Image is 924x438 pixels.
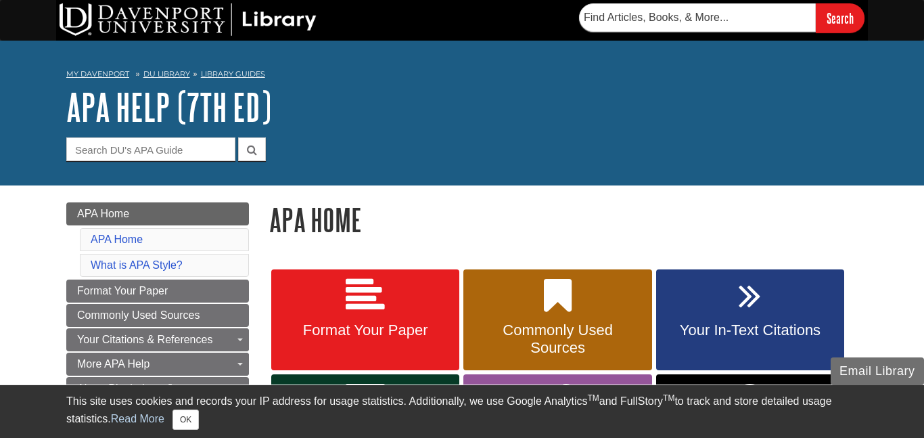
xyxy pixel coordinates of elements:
[579,3,864,32] form: Searches DU Library's articles, books, and more
[77,208,129,219] span: APA Home
[66,68,129,80] a: My Davenport
[66,137,235,161] input: Search DU's APA Guide
[666,322,834,339] span: Your In-Text Citations
[66,65,858,87] nav: breadcrumb
[66,328,249,351] a: Your Citations & References
[271,269,459,371] a: Format Your Paper
[143,69,190,79] a: DU Library
[587,393,599,403] sup: TM
[60,3,317,36] img: DU Library
[66,393,858,430] div: This site uses cookies and records your IP address for usage statistics. Additionally, we use Goo...
[77,358,149,370] span: More APA Help
[201,69,265,79] a: Library Guides
[91,234,143,245] a: APA Home
[66,353,249,376] a: More APA Help
[463,269,651,371] a: Commonly Used Sources
[269,202,858,237] h1: APA Home
[91,259,183,271] a: What is APA Style?
[77,382,159,394] span: About Plagiarism
[111,413,164,424] a: Read More
[831,357,924,385] button: Email Library
[473,322,641,357] span: Commonly Used Sources
[656,269,844,371] a: Your In-Text Citations
[77,309,200,321] span: Commonly Used Sources
[66,304,249,327] a: Commonly Used Sources
[172,410,199,430] button: Close
[66,202,249,225] a: APA Home
[77,285,168,297] span: Format Your Paper
[66,86,271,128] a: APA Help (7th Ed)
[663,393,674,403] sup: TM
[66,377,249,400] a: About Plagiarism
[66,280,249,303] a: Format Your Paper
[281,322,449,339] span: Format Your Paper
[816,3,864,32] input: Search
[77,334,212,345] span: Your Citations & References
[579,3,816,32] input: Find Articles, Books, & More...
